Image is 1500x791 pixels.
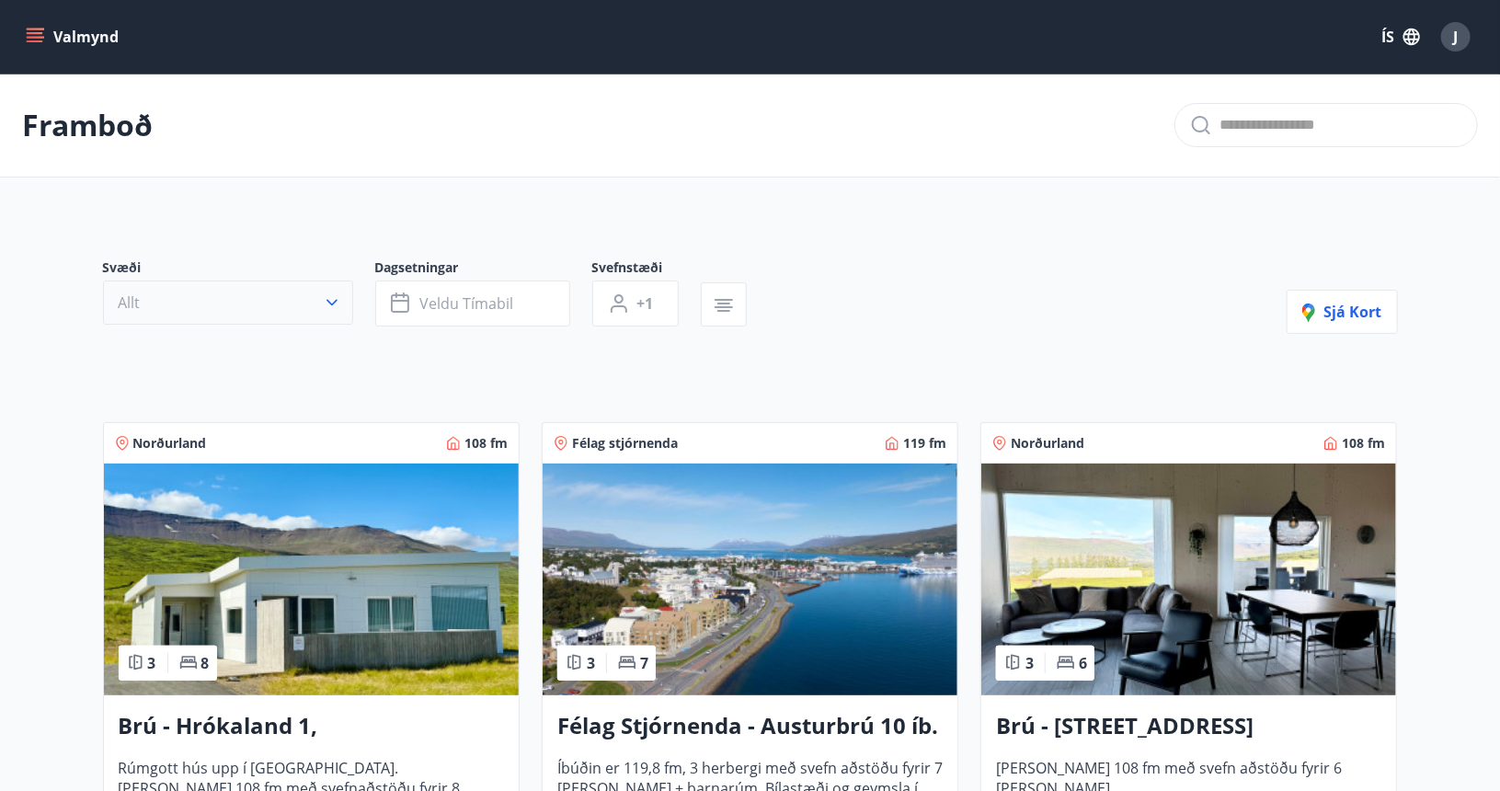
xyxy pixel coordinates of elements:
span: J [1454,27,1459,47]
button: Sjá kort [1287,290,1398,334]
span: 3 [148,653,156,673]
h3: Brú - [STREET_ADDRESS] [996,710,1381,743]
span: +1 [637,293,654,314]
button: Allt [103,281,353,325]
span: Veldu tímabil [420,293,514,314]
img: Paella dish [543,464,957,695]
span: Félag stjórnenda [572,434,678,453]
span: Svefnstæði [592,258,701,281]
button: menu [22,20,126,53]
span: 7 [640,653,648,673]
img: Paella dish [104,464,519,695]
span: Allt [119,292,141,313]
span: 3 [1025,653,1034,673]
span: 8 [201,653,210,673]
span: Svæði [103,258,375,281]
button: J [1434,15,1478,59]
button: ÍS [1371,20,1430,53]
h3: Félag Stjórnenda - Austurbrú 10 íb. 201 [557,710,943,743]
p: Framboð [22,105,153,145]
img: Paella dish [981,464,1396,695]
span: 119 fm [903,434,946,453]
span: 3 [587,653,595,673]
button: Veldu tímabil [375,281,570,327]
span: 108 fm [464,434,508,453]
span: Dagsetningar [375,258,592,281]
span: 6 [1079,653,1087,673]
span: Norðurland [1011,434,1084,453]
button: +1 [592,281,679,327]
span: Sjá kort [1302,302,1382,322]
h3: Brú - Hrókaland 1, [GEOGRAPHIC_DATA] [119,710,504,743]
span: Norðurland [133,434,207,453]
span: 108 fm [1342,434,1385,453]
